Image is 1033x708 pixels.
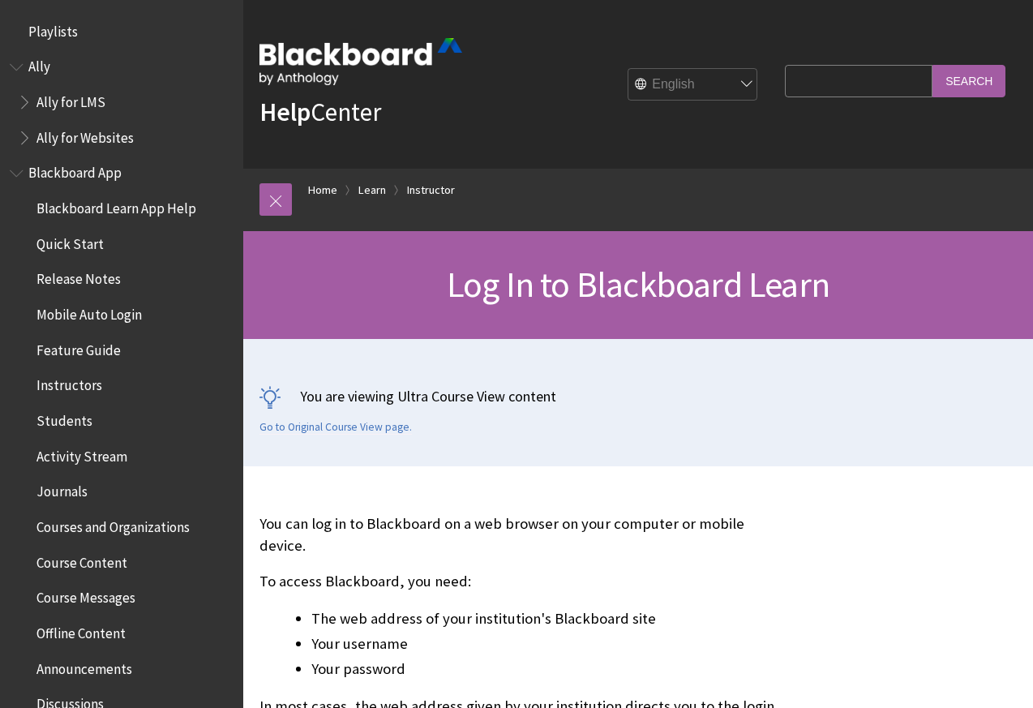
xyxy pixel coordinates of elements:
[447,262,829,307] span: Log In to Blackboard Learn
[308,180,337,200] a: Home
[36,301,142,323] span: Mobile Auto Login
[311,658,777,680] li: Your password
[36,585,135,607] span: Course Messages
[36,513,190,535] span: Courses and Organizations
[36,124,134,146] span: Ally for Websites
[10,18,234,45] nav: Book outline for Playlists
[36,88,105,110] span: Ally for LMS
[628,69,758,101] select: Site Language Selector
[36,195,196,217] span: Blackboard Learn App Help
[28,18,78,40] span: Playlists
[259,420,412,435] a: Go to Original Course View page.
[36,372,102,394] span: Instructors
[358,180,386,200] a: Learn
[311,607,777,630] li: The web address of your institution's Blackboard site
[36,549,127,571] span: Course Content
[36,620,126,641] span: Offline Content
[36,337,121,358] span: Feature Guide
[259,96,311,128] strong: Help
[259,38,462,85] img: Blackboard by Anthology
[259,96,381,128] a: HelpCenter
[259,571,777,592] p: To access Blackboard, you need:
[36,266,121,288] span: Release Notes
[28,54,50,75] span: Ally
[932,65,1005,97] input: Search
[10,54,234,152] nav: Book outline for Anthology Ally Help
[259,513,777,556] p: You can log in to Blackboard on a web browser on your computer or mobile device.
[36,230,104,252] span: Quick Start
[36,407,92,429] span: Students
[259,386,1017,406] p: You are viewing Ultra Course View content
[311,633,777,655] li: Your username
[36,655,132,677] span: Announcements
[36,443,127,465] span: Activity Stream
[28,160,122,182] span: Blackboard App
[407,180,455,200] a: Instructor
[36,478,88,500] span: Journals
